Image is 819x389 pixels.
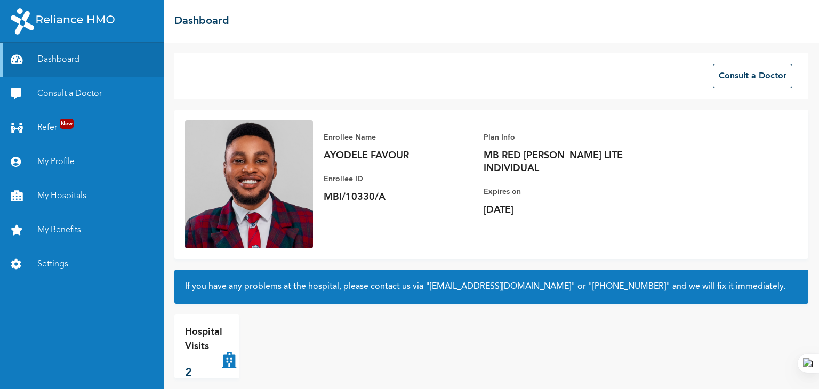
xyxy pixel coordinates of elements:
[713,64,792,88] button: Consult a Doctor
[60,119,74,129] span: New
[174,13,229,29] h2: Dashboard
[484,204,633,216] p: [DATE]
[324,173,473,185] p: Enrollee ID
[484,131,633,144] p: Plan Info
[324,149,473,162] p: AYODELE FAVOUR
[425,282,575,291] a: "[EMAIL_ADDRESS][DOMAIN_NAME]"
[324,191,473,204] p: MBI/10330/A
[185,325,222,354] p: Hospital Visits
[185,364,222,382] p: 2
[185,120,313,248] img: Enrollee
[484,149,633,175] p: MB RED [PERSON_NAME] LITE INDIVIDUAL
[11,8,115,35] img: RelianceHMO's Logo
[185,280,798,293] h2: If you have any problems at the hospital, please contact us via or and we will fix it immediately.
[484,185,633,198] p: Expires on
[324,131,473,144] p: Enrollee Name
[588,282,670,291] a: "[PHONE_NUMBER]"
